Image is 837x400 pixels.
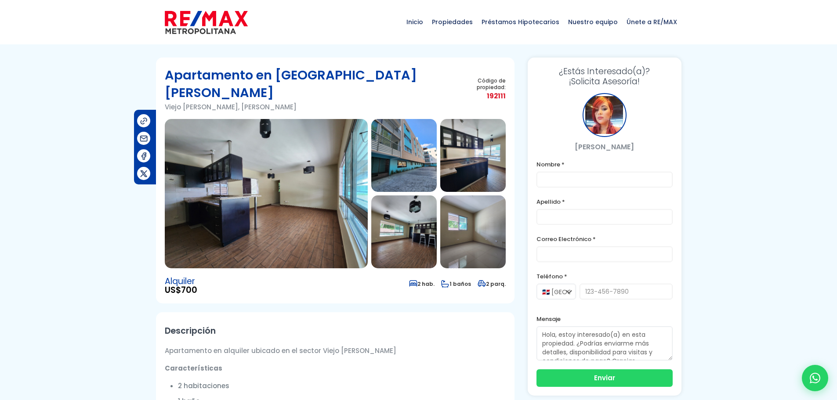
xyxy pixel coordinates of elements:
[536,369,673,387] button: Enviar
[165,286,197,295] span: US$
[441,280,471,288] span: 1 baños
[536,159,673,170] label: Nombre *
[564,9,622,35] span: Nuestro equipo
[440,119,506,192] img: Apartamento en Viejo Arroyo Hondo
[165,119,368,268] img: Apartamento en Viejo Arroyo Hondo
[165,277,197,286] span: Alquiler
[139,116,149,126] img: Compartir
[139,134,149,143] img: Compartir
[536,141,673,152] p: [PERSON_NAME]
[402,9,428,35] span: Inicio
[536,326,673,360] textarea: Hola, estoy interesado(a) en esta propiedad. ¿Podrías enviarme más detalles, disponibilidad para ...
[139,151,149,161] img: Compartir
[536,314,673,324] label: Mensaje
[371,195,437,268] img: Apartamento en Viejo Arroyo Hondo
[181,284,197,296] span: 700
[478,280,506,288] span: 2 parq.
[580,284,673,299] input: 123-456-7890
[178,380,506,391] li: 2 habitaciones
[536,271,673,282] label: Teléfono *
[165,364,222,373] strong: Características
[165,66,458,101] h1: Apartamento en [GEOGRAPHIC_DATA][PERSON_NAME]
[536,66,673,86] h3: ¡Solicita Asesoría!
[477,9,564,35] span: Préstamos Hipotecarios
[165,321,506,341] h2: Descripción
[622,9,681,35] span: Únete a RE/MAX
[165,101,458,112] p: Viejo [PERSON_NAME], [PERSON_NAME]
[371,119,437,192] img: Apartamento en Viejo Arroyo Hondo
[440,195,506,268] img: Apartamento en Viejo Arroyo Hondo
[409,280,435,288] span: 2 hab.
[165,345,506,356] p: Apartamento en alquiler ubicado en el sector Viejo [PERSON_NAME]
[428,9,477,35] span: Propiedades
[536,234,673,245] label: Correo Electrónico *
[139,169,149,178] img: Compartir
[458,77,505,90] span: Código de propiedad:
[583,93,627,137] div: Maricela Dominguez
[536,66,673,76] span: ¿Estás Interesado(a)?
[458,90,505,101] span: 192111
[536,196,673,207] label: Apellido *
